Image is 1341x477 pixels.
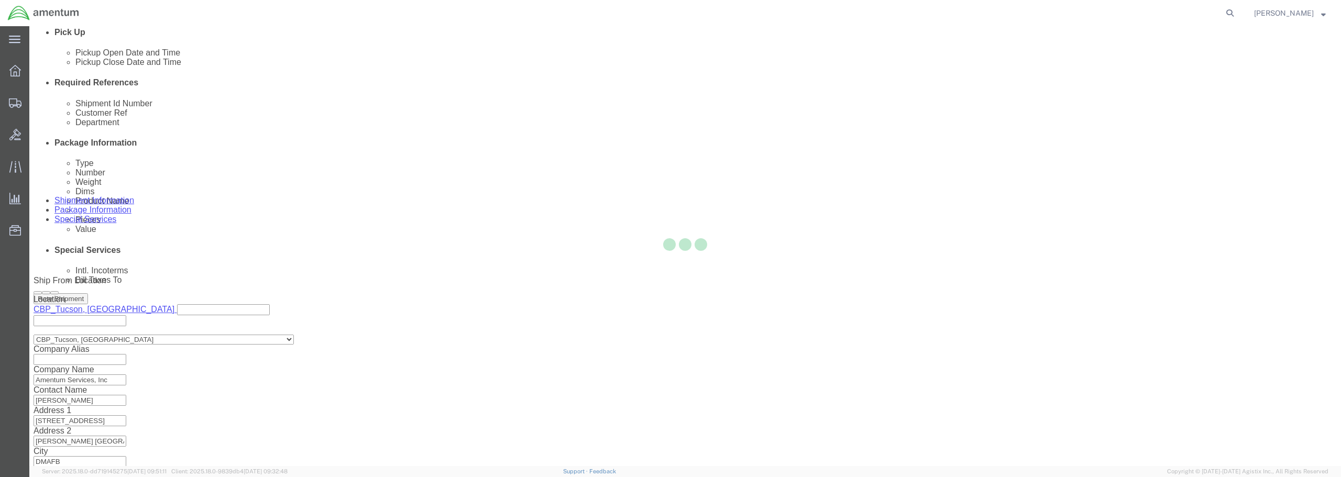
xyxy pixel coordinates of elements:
[171,468,288,474] span: Client: 2025.18.0-9839db4
[1254,7,1326,19] button: [PERSON_NAME]
[1167,467,1328,476] span: Copyright © [DATE]-[DATE] Agistix Inc., All Rights Reserved
[1254,7,1314,19] span: Derrick Gory
[589,468,616,474] a: Feedback
[244,468,288,474] span: [DATE] 09:32:48
[42,468,167,474] span: Server: 2025.18.0-dd719145275
[7,5,80,21] img: logo
[127,468,167,474] span: [DATE] 09:51:11
[563,468,589,474] a: Support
